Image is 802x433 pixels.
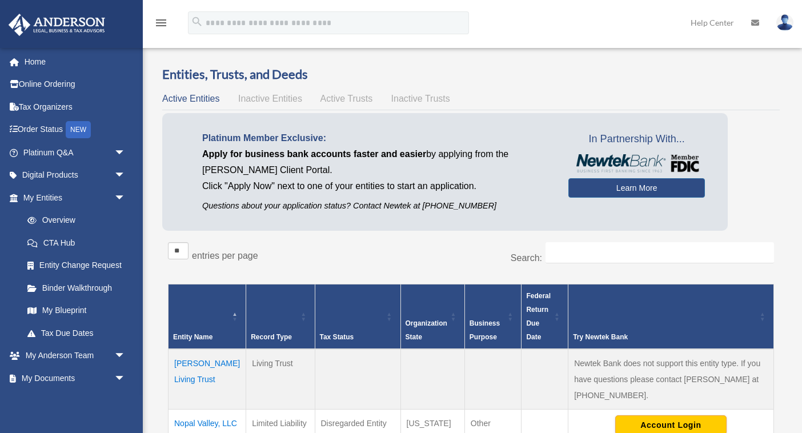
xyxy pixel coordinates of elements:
td: Newtek Bank does not support this entity type. If you have questions please contact [PERSON_NAME]... [568,349,774,410]
span: Entity Name [173,333,212,341]
div: Try Newtek Bank [573,330,756,344]
a: Entity Change Request [16,254,137,277]
span: arrow_drop_down [114,164,137,187]
a: Overview [16,209,131,232]
td: Living Trust [246,349,315,410]
span: Business Purpose [470,319,500,341]
a: My Blueprint [16,299,137,322]
span: Tax Status [320,333,354,341]
td: [PERSON_NAME] Living Trust [169,349,246,410]
p: Platinum Member Exclusive: [202,130,551,146]
a: Digital Productsarrow_drop_down [8,164,143,187]
th: Federal Return Due Date: Activate to sort [522,284,568,350]
span: Record Type [251,333,292,341]
img: User Pic [776,14,793,31]
h3: Entities, Trusts, and Deeds [162,66,780,83]
span: arrow_drop_down [114,367,137,390]
span: arrow_drop_down [114,141,137,165]
a: My Documentsarrow_drop_down [8,367,143,390]
th: Entity Name: Activate to invert sorting [169,284,246,350]
span: Inactive Trusts [391,94,450,103]
span: In Partnership With... [568,130,705,149]
label: entries per page [192,251,258,260]
th: Organization State: Activate to sort [400,284,464,350]
a: Order StatusNEW [8,118,143,142]
label: Search: [511,253,542,263]
p: Click "Apply Now" next to one of your entities to start an application. [202,178,551,194]
span: arrow_drop_down [114,344,137,368]
span: Apply for business bank accounts faster and easier [202,149,426,159]
a: Tax Due Dates [16,322,137,344]
i: search [191,15,203,28]
span: Federal Return Due Date [526,292,551,341]
a: Online Ordering [8,73,143,96]
img: NewtekBankLogoSM.png [574,154,699,173]
span: Active Trusts [320,94,373,103]
a: CTA Hub [16,231,137,254]
p: Questions about your application status? Contact Newtek at [PHONE_NUMBER] [202,199,551,213]
a: menu [154,20,168,30]
span: Active Entities [162,94,219,103]
a: Learn More [568,178,705,198]
span: Inactive Entities [238,94,302,103]
a: Online Learningarrow_drop_down [8,390,143,412]
span: arrow_drop_down [114,186,137,210]
span: Organization State [406,319,447,341]
th: Tax Status: Activate to sort [315,284,400,350]
a: Tax Organizers [8,95,143,118]
a: My Entitiesarrow_drop_down [8,186,137,209]
img: Anderson Advisors Platinum Portal [5,14,109,36]
i: menu [154,16,168,30]
p: by applying from the [PERSON_NAME] Client Portal. [202,146,551,178]
a: My Anderson Teamarrow_drop_down [8,344,143,367]
div: NEW [66,121,91,138]
a: Account Login [615,420,727,429]
a: Platinum Q&Aarrow_drop_down [8,141,143,164]
th: Record Type: Activate to sort [246,284,315,350]
a: Home [8,50,143,73]
span: arrow_drop_down [114,390,137,413]
a: Binder Walkthrough [16,276,137,299]
th: Try Newtek Bank : Activate to sort [568,284,774,350]
th: Business Purpose: Activate to sort [464,284,522,350]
